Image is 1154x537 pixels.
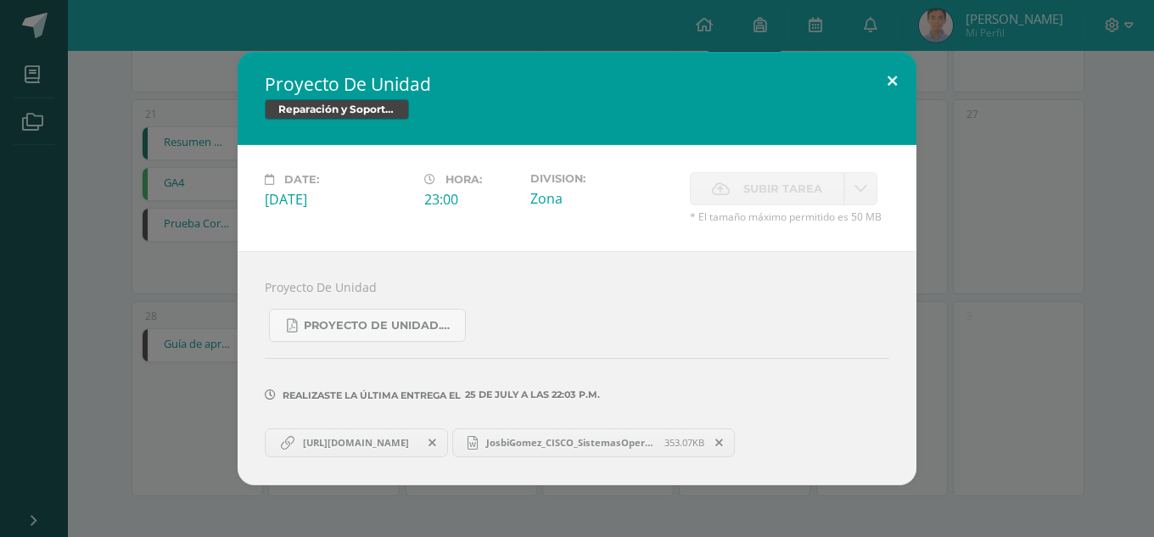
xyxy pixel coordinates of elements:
span: * El tamaño máximo permitido es 50 MB [690,210,889,224]
span: Date: [284,173,319,186]
a: JosbiGomez_CISCO_SistemasOperativos.docx 353.07KB [452,428,736,457]
span: Realizaste la última entrega el [283,389,461,401]
span: JosbiGomez_CISCO_SistemasOperativos.docx [478,436,664,449]
span: 353.07KB [664,436,704,449]
a: [URL][DOMAIN_NAME] [265,428,448,457]
span: Hora: [445,173,482,186]
div: 23:00 [424,190,517,209]
div: Proyecto De Unidad [238,251,916,484]
span: Remover entrega [705,434,734,452]
div: [DATE] [265,190,411,209]
label: Division: [530,172,676,185]
span: Subir tarea [743,173,822,204]
span: PROYECTO DE UNIDAD.pdf [304,319,457,333]
div: Zona [530,189,676,208]
a: La fecha de entrega ha expirado [844,172,877,205]
label: La fecha de entrega ha expirado [690,172,844,205]
a: PROYECTO DE UNIDAD.pdf [269,309,466,342]
span: Reparación y Soporte Técnico CISCO [265,99,409,120]
h2: Proyecto De Unidad [265,72,889,96]
button: Close (Esc) [868,52,916,109]
span: [URL][DOMAIN_NAME] [294,436,417,450]
span: Remover entrega [418,434,447,452]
